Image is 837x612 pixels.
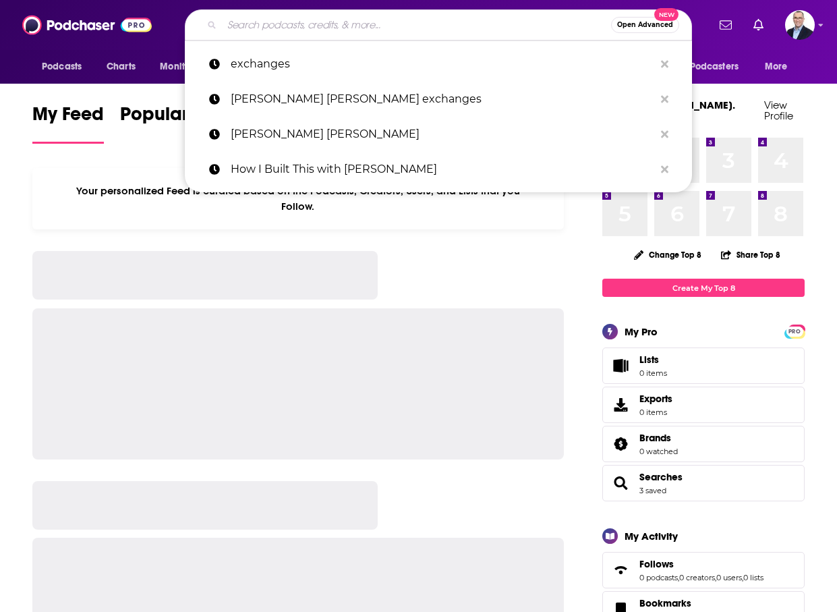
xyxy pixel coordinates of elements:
span: Searches [602,465,805,501]
div: Search podcasts, credits, & more... [185,9,692,40]
a: Show notifications dropdown [748,13,769,36]
span: Charts [107,57,136,76]
a: Follows [639,558,763,570]
span: For Podcasters [674,57,739,76]
a: exchanges [185,47,692,82]
a: Lists [602,347,805,384]
span: Exports [639,393,672,405]
span: Lists [639,354,667,366]
span: Open Advanced [617,22,673,28]
span: Follows [602,552,805,588]
span: , [742,573,743,582]
a: 0 watched [639,447,678,456]
span: Popular Feed [120,103,235,134]
p: How I Built This with Guy Raz [231,152,654,187]
span: Brands [639,432,671,444]
span: PRO [786,327,803,337]
a: Charts [98,54,144,80]
a: PRO [786,326,803,336]
span: Lists [607,356,634,375]
a: Bookmarks [639,597,718,609]
span: , [678,573,679,582]
a: [PERSON_NAME] [PERSON_NAME] [185,117,692,152]
span: Follows [639,558,674,570]
span: My Feed [32,103,104,134]
span: Podcasts [42,57,82,76]
a: Searches [607,474,634,493]
a: Popular Feed [120,103,235,144]
a: View Profile [764,99,793,122]
button: Change Top 8 [626,246,710,263]
a: Show notifications dropdown [714,13,737,36]
img: Podchaser - Follow, Share and Rate Podcasts [22,12,152,38]
button: open menu [32,54,99,80]
a: Brands [607,435,634,453]
a: 0 podcasts [639,573,678,582]
a: 0 creators [679,573,715,582]
a: Create My Top 8 [602,279,805,297]
button: Show profile menu [785,10,815,40]
a: How I Built This with [PERSON_NAME] [185,152,692,187]
div: My Pro [625,325,658,338]
span: New [654,8,679,21]
div: Your personalized Feed is curated based on the Podcasts, Creators, Users, and Lists that you Follow. [32,168,564,229]
button: Open AdvancedNew [611,17,679,33]
span: Bookmarks [639,597,691,609]
div: My Activity [625,530,678,543]
a: 0 users [716,573,742,582]
button: open menu [755,54,805,80]
input: Search podcasts, credits, & more... [222,14,611,36]
p: exchanges [231,47,654,82]
span: More [765,57,788,76]
a: 0 lists [743,573,763,582]
a: Exports [602,387,805,423]
span: Brands [602,426,805,462]
span: Lists [639,354,659,366]
a: Searches [639,471,683,483]
a: [PERSON_NAME] [PERSON_NAME] exchanges [185,82,692,117]
span: Exports [607,395,634,414]
span: Logged in as dale.legaspi [785,10,815,40]
span: , [715,573,716,582]
button: open menu [150,54,225,80]
p: goldman sachs exchanges [231,82,654,117]
a: Follows [607,561,634,580]
button: open menu [665,54,758,80]
a: Brands [639,432,678,444]
span: 0 items [639,368,667,378]
a: My Feed [32,103,104,144]
button: Share Top 8 [720,242,781,268]
span: Monitoring [160,57,208,76]
a: 3 saved [639,486,666,495]
span: 0 items [639,408,672,417]
p: goldman sachs [231,117,654,152]
img: User Profile [785,10,815,40]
